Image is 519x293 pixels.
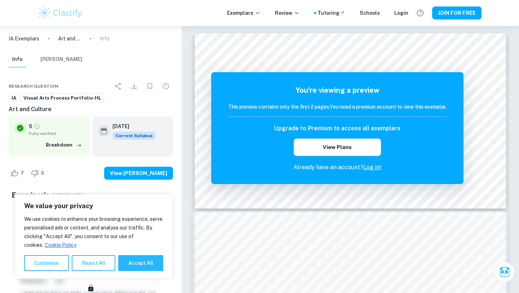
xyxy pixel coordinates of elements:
h6: Art and Culture [9,105,173,114]
a: Log in! [363,164,381,171]
button: Customise [24,255,69,271]
button: Accept All [118,255,163,271]
a: Grade fully verified [34,123,40,130]
a: Tutoring [318,9,345,17]
p: We value your privacy [24,202,163,210]
div: Like [9,167,28,179]
a: Login [394,9,408,17]
p: Review [275,9,300,17]
p: Art and Culture [58,35,81,43]
span: Visual Arts Process Portfolio-HL [21,95,104,102]
a: Visual Arts Process Portfolio-HL [21,93,104,102]
p: Info [100,35,110,43]
div: Share [111,79,125,93]
button: Info [9,52,26,67]
p: We use cookies to enhance your browsing experience, serve personalised ads or content, and analys... [24,215,163,249]
div: Bookmark [143,79,157,93]
span: Research question [9,83,58,89]
a: IA Exemplars [9,35,39,43]
p: Already have an account? [228,163,447,172]
div: Report issue [159,79,173,93]
img: Clastify logo [37,6,83,20]
h5: You're viewing a preview [228,85,447,96]
button: View Plans [294,139,381,156]
div: Download [127,79,141,93]
h5: Examiner's summary [12,190,170,201]
a: Cookie Policy [44,242,77,248]
button: Reject All [72,255,115,271]
button: Breakdown [44,140,84,150]
button: Ask Clai [494,262,515,282]
a: IA [9,93,19,102]
a: Schools [360,9,380,17]
h6: This preview contains only the first 2 pages. You need a premium account to view this exemplar. [228,103,447,111]
span: 7 [17,170,28,177]
p: 6 [29,122,32,130]
span: 0 [37,170,48,177]
div: This exemplar is based on the current syllabus. Feel free to refer to it for inspiration/ideas wh... [112,132,156,140]
h6: [DATE] [112,122,150,130]
button: JOIN FOR FREE [432,6,482,19]
button: Help and Feedback [414,7,426,19]
button: [PERSON_NAME] [40,52,82,67]
p: Exemplars [227,9,261,17]
button: View [PERSON_NAME] [104,167,173,180]
span: Fully verified [29,130,84,137]
h6: Upgrade to Premium to access all exemplars [274,124,400,133]
span: IA [9,95,19,102]
div: Dislike [29,167,48,179]
span: Current Syllabus [112,132,156,140]
div: We value your privacy [14,194,173,279]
